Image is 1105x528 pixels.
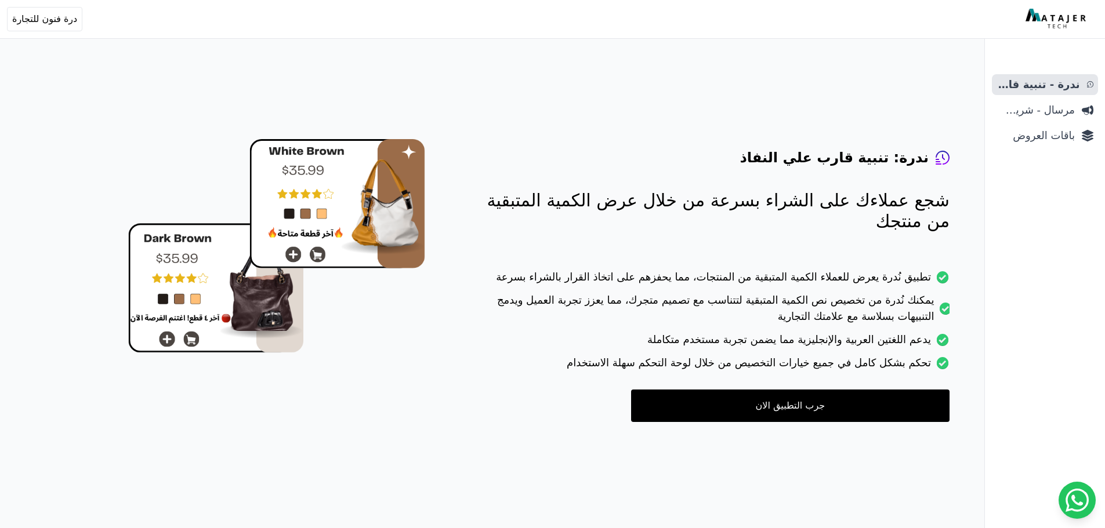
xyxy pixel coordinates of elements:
[992,125,1098,146] a: باقات العروض
[997,128,1075,144] span: باقات العروض
[128,139,425,353] img: hero
[992,74,1098,95] a: ندرة - تنبية قارب علي النفاذ
[740,148,929,167] h4: ندرة: تنبية قارب علي النفاذ
[472,292,950,332] li: يمكنك نُدرة من تخصيص نص الكمية المتبقية لتتناسب مع تصميم متجرك، مما يعزز تجربة العميل ويدمج التنب...
[472,355,950,378] li: تحكم بشكل كامل في جميع خيارات التخصيص من خلال لوحة التحكم سهلة الاستخدام
[472,269,950,292] li: تطبيق نُدرة يعرض للعملاء الكمية المتبقية من المنتجات، مما يحفزهم على اتخاذ القرار بالشراء بسرعة
[7,7,82,31] button: درة فنون للتجارة
[1026,9,1089,30] img: MatajerTech Logo
[472,190,950,232] p: شجع عملاءك على الشراء بسرعة من خلال عرض الكمية المتبقية من منتجك
[992,100,1098,121] a: مرسال - شريط دعاية
[12,12,77,26] span: درة فنون للتجارة
[631,389,950,422] a: جرب التطبيق الان
[997,77,1080,93] span: ندرة - تنبية قارب علي النفاذ
[472,332,950,355] li: يدعم اللغتين العربية والإنجليزية مما يضمن تجربة مستخدم متكاملة
[997,102,1075,118] span: مرسال - شريط دعاية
